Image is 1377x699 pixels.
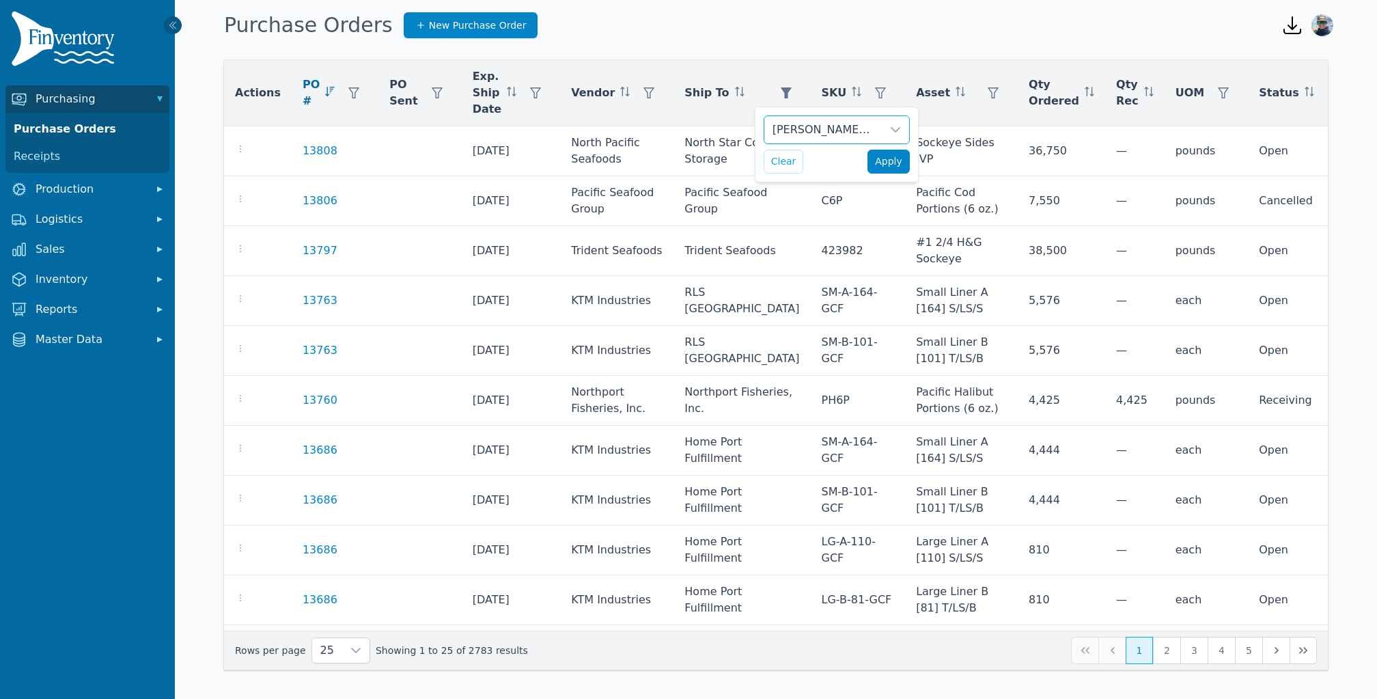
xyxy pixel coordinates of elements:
[303,77,320,109] span: PO #
[811,525,906,575] td: LG-A-110-GCF
[867,150,910,174] button: Apply
[1018,575,1105,625] td: 810
[1105,376,1165,426] td: 4,425
[36,211,145,228] span: Logistics
[5,266,169,293] button: Inventory
[1165,226,1249,276] td: pounds
[1248,575,1358,625] td: Open
[1248,126,1358,176] td: Open
[560,525,673,575] td: KTM Industries
[811,326,906,376] td: SM-B-101-GCF
[905,476,1018,525] td: Small Liner B [101] T/LS/B
[462,525,561,575] td: [DATE]
[1248,276,1358,326] td: Open
[303,292,337,309] a: 13763
[673,426,810,476] td: Home Port Fulfillment
[916,85,950,101] span: Asset
[1262,637,1290,664] button: Next Page
[673,376,810,426] td: Northport Fisheries, Inc.
[224,13,393,38] h1: Purchase Orders
[462,276,561,326] td: [DATE]
[235,85,281,101] span: Actions
[1311,14,1333,36] img: Karina Wright
[1029,77,1079,109] span: Qty Ordered
[905,176,1018,226] td: Pacific Cod Portions (6 oz.)
[1153,637,1180,664] button: Page 2
[303,243,337,259] a: 13797
[462,575,561,625] td: [DATE]
[1165,276,1249,326] td: each
[1018,226,1105,276] td: 38,500
[875,154,902,169] span: Apply
[1105,525,1165,575] td: —
[36,241,145,258] span: Sales
[1248,426,1358,476] td: Open
[36,331,145,348] span: Master Data
[11,11,120,72] img: Finventory
[811,376,906,426] td: PH6P
[673,525,810,575] td: Home Port Fulfillment
[429,18,527,32] span: New Purchase Order
[5,176,169,203] button: Production
[303,592,337,608] a: 13686
[8,115,167,143] a: Purchase Orders
[5,326,169,353] button: Master Data
[905,226,1018,276] td: #1 2/4 H&G Sockeye
[462,126,561,176] td: [DATE]
[673,625,810,675] td: RLS [GEOGRAPHIC_DATA]
[1235,637,1262,664] button: Page 5
[1126,637,1153,664] button: Page 1
[1105,625,1165,675] td: —
[376,644,528,657] span: Showing 1 to 25 of 2783 results
[5,206,169,233] button: Logistics
[560,226,673,276] td: Trident Seafoods
[303,392,337,409] a: 13760
[1165,525,1249,575] td: each
[1018,326,1105,376] td: 5,576
[560,376,673,426] td: Northport Fisheries, Inc.
[905,426,1018,476] td: Small Liner A [164] S/LS/S
[462,226,561,276] td: [DATE]
[36,271,145,288] span: Inventory
[1018,176,1105,226] td: 7,550
[1165,575,1249,625] td: each
[1248,176,1358,226] td: Cancelled
[1018,276,1105,326] td: 5,576
[1290,637,1317,664] button: Last Page
[462,625,561,675] td: [DATE]
[905,326,1018,376] td: Small Liner B [101] T/LS/B
[462,326,561,376] td: [DATE]
[811,575,906,625] td: LG-B-81-GCF
[811,176,906,226] td: C6P
[1018,376,1105,426] td: 4,425
[462,376,561,426] td: [DATE]
[673,326,810,376] td: RLS [GEOGRAPHIC_DATA]
[1165,326,1249,376] td: each
[312,638,342,663] span: Rows per page
[560,476,673,525] td: KTM Industries
[1165,376,1249,426] td: pounds
[811,426,906,476] td: SM-A-164-GCF
[1180,637,1208,664] button: Page 3
[1018,426,1105,476] td: 4,444
[673,176,810,226] td: Pacific Seafood Group
[1165,176,1249,226] td: pounds
[1105,426,1165,476] td: —
[1165,476,1249,525] td: each
[684,85,729,101] span: Ship To
[1248,525,1358,575] td: Open
[560,625,673,675] td: KTM Industries
[303,442,337,458] a: 13686
[905,575,1018,625] td: Large Liner B [81] T/LS/B
[560,426,673,476] td: KTM Industries
[303,492,337,508] a: 13686
[1248,476,1358,525] td: Open
[1248,625,1358,675] td: Open
[303,143,337,159] a: 13808
[1248,376,1358,426] td: Receiving
[764,116,882,143] div: [PERSON_NAME] OK
[36,181,145,197] span: Production
[1105,126,1165,176] td: —
[811,226,906,276] td: 423982
[673,276,810,326] td: RLS [GEOGRAPHIC_DATA]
